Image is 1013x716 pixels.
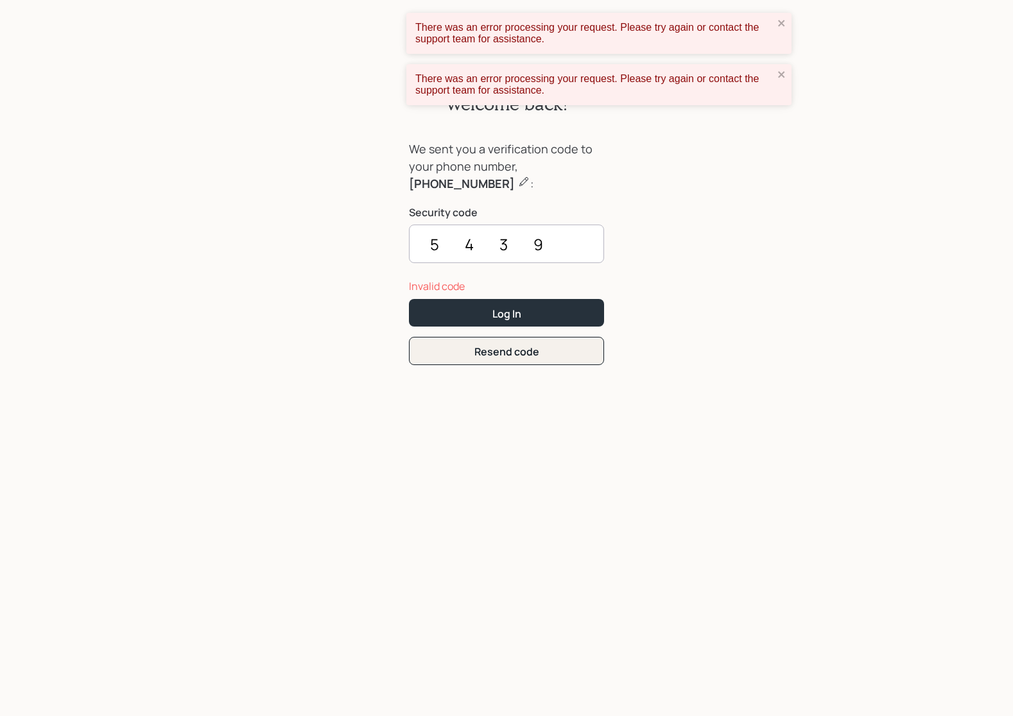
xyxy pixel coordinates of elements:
[777,69,786,81] button: close
[415,73,774,96] div: There was an error processing your request. Please try again or contact the support team for assi...
[409,141,604,192] div: We sent you a verification code to your phone number, :
[409,225,604,263] input: ••••
[777,18,786,30] button: close
[409,205,604,219] label: Security code
[409,337,604,364] button: Resend code
[415,22,774,45] div: There was an error processing your request. Please try again or contact the support team for assi...
[409,299,604,327] button: Log In
[474,345,539,359] div: Resend code
[409,278,604,294] div: Invalid code
[409,176,515,191] b: [PHONE_NUMBER]
[492,307,521,321] div: Log In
